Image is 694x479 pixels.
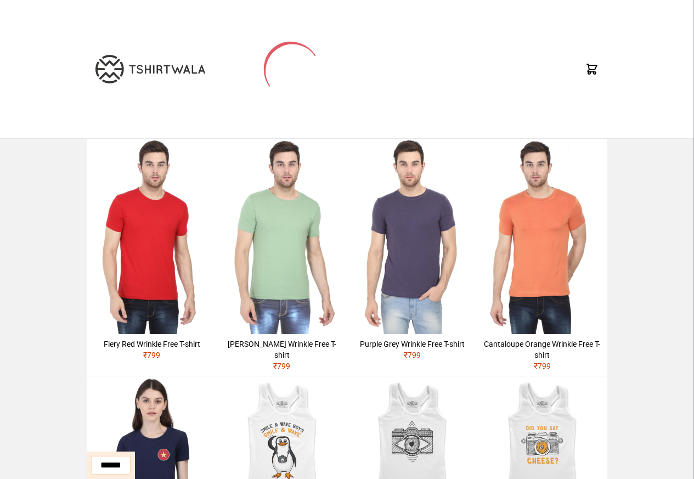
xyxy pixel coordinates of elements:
div: Fiery Red Wrinkle Free T-shirt [91,339,212,350]
img: TW-LOGO-400-104.png [95,55,205,83]
a: Fiery Red Wrinkle Free T-shirt₹799 [87,139,217,365]
a: [PERSON_NAME] Wrinkle Free T-shirt₹799 [217,139,347,376]
img: 4M6A2211.jpg [217,139,347,334]
img: 4M6A2225.jpg [87,139,217,334]
a: Purple Grey Wrinkle Free T-shirt₹799 [347,139,477,365]
span: ₹ 799 [534,362,551,370]
span: ₹ 799 [404,351,421,359]
span: ₹ 799 [143,351,160,359]
img: 4M6A2241.jpg [477,139,607,334]
a: Cantaloupe Orange Wrinkle Free T-shirt₹799 [477,139,607,376]
div: [PERSON_NAME] Wrinkle Free T-shirt [221,339,342,360]
div: Purple Grey Wrinkle Free T-shirt [352,339,473,350]
div: Cantaloupe Orange Wrinkle Free T-shirt [482,339,603,360]
img: 4M6A2168.jpg [347,139,477,334]
span: ₹ 799 [273,362,290,370]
